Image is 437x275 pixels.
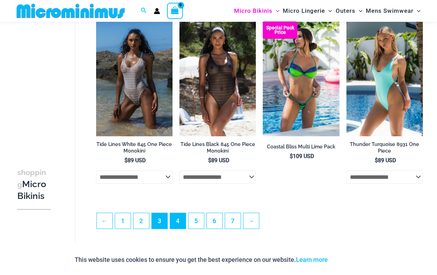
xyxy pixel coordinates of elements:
p: This website uses cookies to ensure you get the best experience on our website. [75,255,328,265]
nav: Site Navigation [231,1,423,21]
a: Search icon link [141,7,147,15]
bdi: 89 USD [375,157,396,164]
span: Menu Toggle [413,2,420,20]
bdi: 89 USD [208,157,229,164]
span: $ [375,157,378,164]
a: Micro BikinisMenu ToggleMenu Toggle [232,2,281,20]
span: Micro Lingerie [283,2,325,20]
h3: Micro Bikinis [17,166,51,202]
a: Page 2 [133,213,149,229]
h2: Tide Lines White 845 One Piece Monokini [96,141,173,154]
bdi: 89 USD [124,157,146,164]
a: Tide Lines Black 845 One Piece Monokini 02Tide Lines Black 845 One Piece Monokini 05Tide Lines Bl... [179,21,256,136]
a: Tide Lines White 845 One Piece Monokini 11Tide Lines White 845 One Piece Monokini 13Tide Lines Wh... [96,21,173,136]
span: shopping [17,168,46,189]
iframe: TrustedSite Certified [17,6,80,145]
span: $ [124,157,128,164]
img: Coastal Bliss Multi Lime 3223 Underwire Top 4275 Micro 07 [263,21,339,136]
a: Coastal Bliss Multi Lime Pack [263,144,339,153]
img: Tide Lines White 845 One Piece Monokini 11 [96,21,173,136]
span: Outers [336,2,355,20]
a: Account icon link [154,8,160,14]
nav: Product Pagination [96,213,423,233]
a: Page 7 [225,213,241,229]
button: Accept [333,251,362,268]
img: Thunder Turquoise 8931 One Piece 03 [346,21,423,136]
a: Micro LingerieMenu ToggleMenu Toggle [281,2,334,20]
span: Page 4 [170,213,186,229]
a: Tide Lines White 845 One Piece Monokini [96,141,173,157]
a: ← [97,213,112,229]
span: Menu Toggle [325,2,332,20]
span: Micro Bikinis [234,2,272,20]
a: Tide Lines Black 845 One Piece Monokini [179,141,256,157]
span: Mens Swimwear [366,2,413,20]
h2: Thunder Turquoise 8931 One Piece [346,141,423,154]
b: Special Pack Price [263,26,297,35]
span: Menu Toggle [272,2,279,20]
a: Page 3 [152,213,167,229]
span: $ [208,157,211,164]
img: Tide Lines Black 845 One Piece Monokini 02 [179,21,256,136]
a: View Shopping Cart, empty [167,3,183,19]
a: Mens SwimwearMenu ToggleMenu Toggle [364,2,422,20]
img: MM SHOP LOGO FLAT [14,3,128,19]
a: Page 6 [207,213,222,229]
h2: Tide Lines Black 845 One Piece Monokini [179,141,256,154]
a: → [243,213,259,229]
a: Learn more [296,256,328,263]
a: Coastal Bliss Multi Lime 3223 Underwire Top 4275 Micro 07 Coastal Bliss Multi Lime 3223 Underwire... [263,21,339,136]
span: $ [290,153,293,159]
a: Thunder Turquoise 8931 One Piece 03Thunder Turquoise 8931 One Piece 05Thunder Turquoise 8931 One ... [346,21,423,136]
span: Menu Toggle [355,2,362,20]
a: Page 5 [188,213,204,229]
a: OutersMenu ToggleMenu Toggle [334,2,364,20]
h2: Coastal Bliss Multi Lime Pack [263,144,339,150]
bdi: 109 USD [290,153,314,159]
a: Page 1 [115,213,131,229]
a: Thunder Turquoise 8931 One Piece [346,141,423,157]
